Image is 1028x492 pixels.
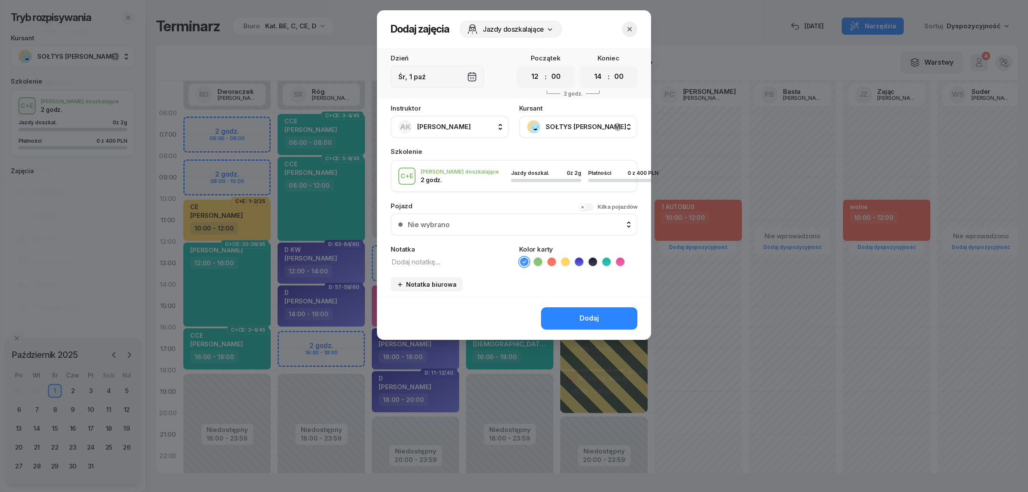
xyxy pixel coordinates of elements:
div: Kilka pojazdów [598,203,637,211]
div: : [545,72,547,82]
span: Jazdy doszkalające [483,24,544,34]
button: C+E[PERSON_NAME] doszkalające2 godz.Jazdy doszkal.0z 2gPłatności0 z 400 PLN [391,161,637,192]
div: Dodaj [580,313,599,324]
div: : [608,72,610,82]
span: [PERSON_NAME] [417,123,471,131]
div: Notatka biurowa [397,281,457,288]
div: 0 z 400 PLN [628,170,658,176]
div: Nie wybrano [408,221,450,228]
button: Notatka biurowa [391,277,463,291]
span: SOŁTYS [PERSON_NAME] [546,121,630,132]
h2: Dodaj zajęcia [391,22,449,36]
button: AK[PERSON_NAME] [391,116,509,138]
button: Nie wybrano [391,213,637,236]
span: Jazdy doszkal. [511,170,550,176]
button: Dodaj [541,307,637,330]
div: 0 z 2g [567,170,581,176]
button: Kilka pojazdów [578,203,637,211]
div: Płatności [588,170,616,176]
span: AK [400,123,411,131]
